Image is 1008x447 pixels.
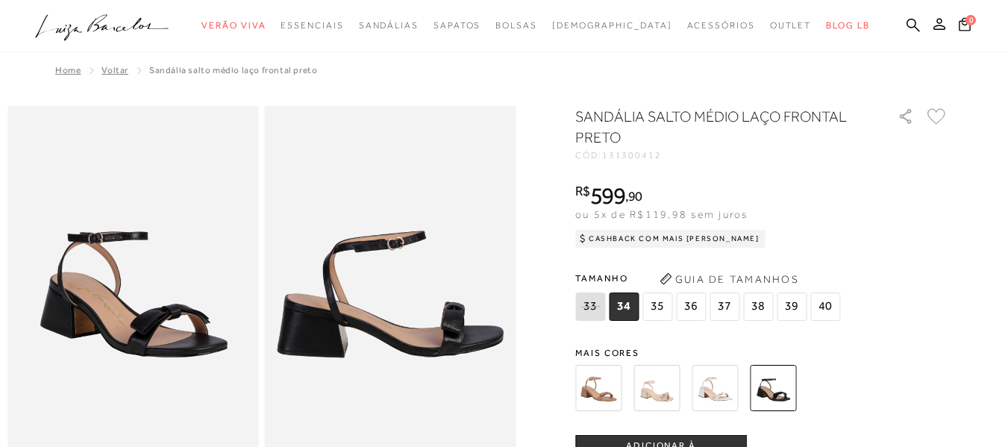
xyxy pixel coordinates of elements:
[433,12,480,40] a: categoryNavScreenReaderText
[281,12,343,40] a: categoryNavScreenReaderText
[654,267,804,291] button: Guia de Tamanhos
[770,20,812,31] span: Outlet
[602,150,662,160] span: 131300412
[777,293,807,321] span: 39
[201,20,266,31] span: Verão Viva
[575,151,874,160] div: CÓD:
[575,184,590,198] i: R$
[590,182,625,209] span: 599
[826,12,869,40] a: BLOG LB
[965,15,976,25] span: 0
[826,20,869,31] span: BLOG LB
[575,365,622,411] img: SANDÁLIA SALTO MÉDIO LAÇO FRONTAL BEGE
[575,230,766,248] div: Cashback com Mais [PERSON_NAME]
[633,365,680,411] img: SANDÁLIA SALTO MÉDIO LAÇO FRONTAL DOURADO
[625,190,642,203] i: ,
[359,12,419,40] a: categoryNavScreenReaderText
[770,12,812,40] a: categoryNavScreenReaderText
[575,208,748,220] span: ou 5x de R$119,98 sem juros
[495,12,537,40] a: categoryNavScreenReaderText
[433,20,480,31] span: Sapatos
[575,293,605,321] span: 33
[954,16,975,37] button: 0
[359,20,419,31] span: Sandálias
[710,293,739,321] span: 37
[575,348,948,357] span: Mais cores
[575,267,844,290] span: Tamanho
[743,293,773,321] span: 38
[552,20,672,31] span: [DEMOGRAPHIC_DATA]
[750,365,796,411] img: SANDÁLIA SALTO MÉDIO LAÇO FRONTAL PRETO
[575,106,855,148] h1: SANDÁLIA SALTO MÉDIO LAÇO FRONTAL PRETO
[687,20,755,31] span: Acessórios
[552,12,672,40] a: noSubCategoriesText
[201,12,266,40] a: categoryNavScreenReaderText
[642,293,672,321] span: 35
[609,293,639,321] span: 34
[495,20,537,31] span: Bolsas
[101,65,128,75] a: Voltar
[149,65,317,75] span: SANDÁLIA SALTO MÉDIO LAÇO FRONTAL PRETO
[628,188,642,204] span: 90
[676,293,706,321] span: 36
[692,365,738,411] img: SANDÁLIA SALTO MÉDIO LAÇO FRONTAL OFF WHITE
[281,20,343,31] span: Essenciais
[55,65,81,75] a: Home
[687,12,755,40] a: categoryNavScreenReaderText
[810,293,840,321] span: 40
